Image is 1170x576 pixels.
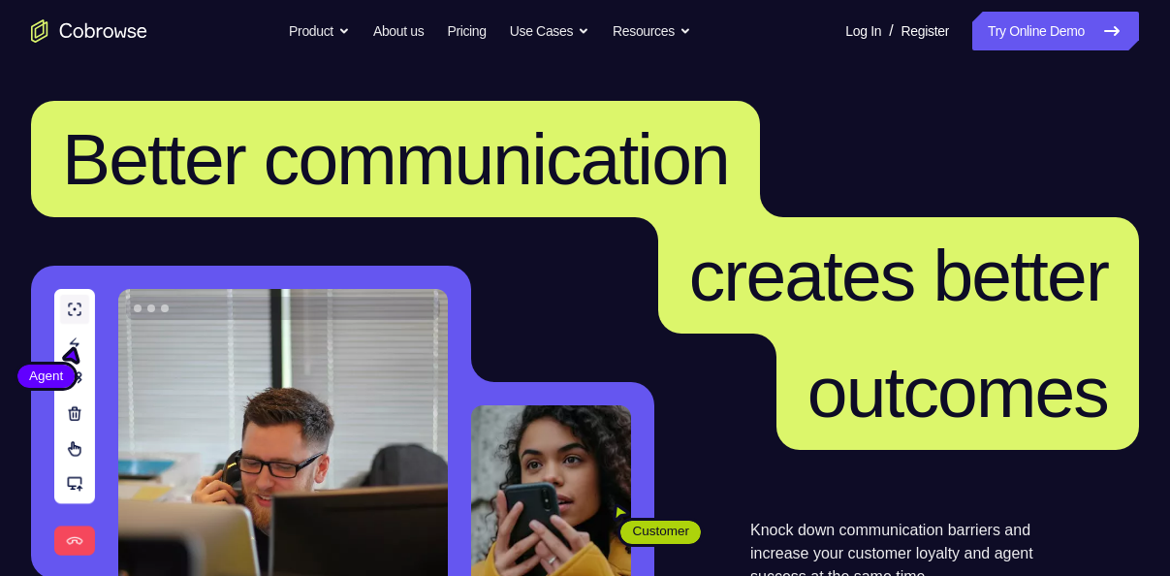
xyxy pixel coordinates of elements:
[889,19,893,43] span: /
[447,12,486,50] a: Pricing
[62,118,729,200] span: Better communication
[613,12,691,50] button: Resources
[807,351,1108,432] span: outcomes
[689,235,1108,316] span: creates better
[845,12,881,50] a: Log In
[510,12,589,50] button: Use Cases
[289,12,350,50] button: Product
[901,12,949,50] a: Register
[972,12,1139,50] a: Try Online Demo
[31,19,147,43] a: Go to the home page
[373,12,424,50] a: About us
